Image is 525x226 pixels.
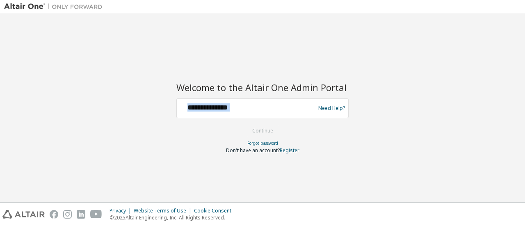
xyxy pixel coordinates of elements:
img: facebook.svg [50,210,58,219]
img: altair_logo.svg [2,210,45,219]
img: youtube.svg [90,210,102,219]
p: © 2025 Altair Engineering, Inc. All Rights Reserved. [110,214,236,221]
img: Altair One [4,2,107,11]
h2: Welcome to the Altair One Admin Portal [176,82,349,93]
a: Register [280,147,299,154]
img: instagram.svg [63,210,72,219]
span: Don't have an account? [226,147,280,154]
a: Forgot password [247,140,278,146]
div: Website Terms of Use [134,208,194,214]
div: Privacy [110,208,134,214]
img: linkedin.svg [77,210,85,219]
div: Cookie Consent [194,208,236,214]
